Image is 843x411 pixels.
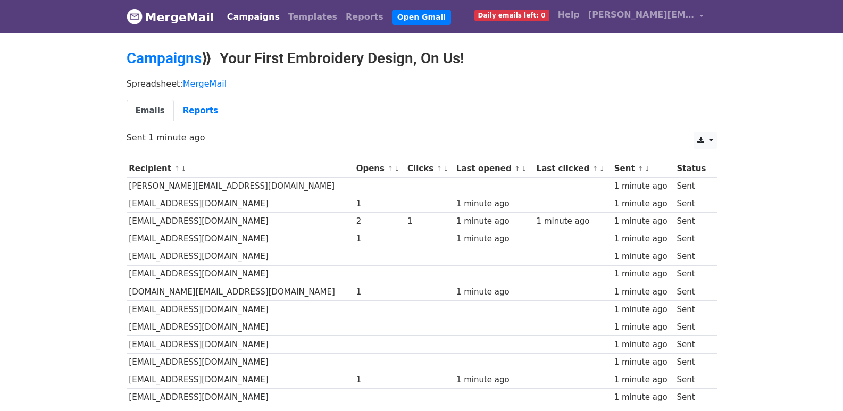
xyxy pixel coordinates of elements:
[537,215,610,228] div: 1 minute ago
[614,250,672,263] div: 1 minute ago
[638,165,644,173] a: ↑
[356,215,403,228] div: 2
[127,49,717,68] h2: ⟫ Your First Embroidery Design, On Us!
[392,10,451,25] a: Open Gmail
[181,165,187,173] a: ↓
[127,283,354,300] td: [DOMAIN_NAME][EMAIL_ADDRESS][DOMAIN_NAME]
[456,286,531,298] div: 1 minute ago
[514,165,520,173] a: ↑
[645,165,650,173] a: ↓
[356,198,403,210] div: 1
[127,354,354,371] td: [EMAIL_ADDRESS][DOMAIN_NAME]
[284,6,341,28] a: Templates
[599,165,605,173] a: ↓
[456,374,531,386] div: 1 minute ago
[183,79,227,89] a: MergeMail
[614,215,672,228] div: 1 minute ago
[470,4,554,26] a: Daily emails left: 0
[127,160,354,178] th: Recipient
[174,100,227,122] a: Reports
[127,318,354,335] td: [EMAIL_ADDRESS][DOMAIN_NAME]
[612,160,674,178] th: Sent
[127,100,174,122] a: Emails
[674,300,711,318] td: Sent
[341,6,388,28] a: Reports
[674,336,711,354] td: Sent
[356,286,403,298] div: 1
[405,160,454,178] th: Clicks
[614,286,672,298] div: 1 minute ago
[456,215,531,228] div: 1 minute ago
[354,160,405,178] th: Opens
[674,213,711,230] td: Sent
[614,321,672,333] div: 1 minute ago
[588,9,695,21] span: [PERSON_NAME][EMAIL_ADDRESS][DOMAIN_NAME]
[127,265,354,283] td: [EMAIL_ADDRESS][DOMAIN_NAME]
[456,198,531,210] div: 1 minute ago
[614,233,672,245] div: 1 minute ago
[127,6,214,28] a: MergeMail
[674,354,711,371] td: Sent
[127,300,354,318] td: [EMAIL_ADDRESS][DOMAIN_NAME]
[521,165,527,173] a: ↓
[614,339,672,351] div: 1 minute ago
[127,371,354,389] td: [EMAIL_ADDRESS][DOMAIN_NAME]
[127,49,202,67] a: Campaigns
[674,371,711,389] td: Sent
[674,265,711,283] td: Sent
[127,195,354,213] td: [EMAIL_ADDRESS][DOMAIN_NAME]
[674,283,711,300] td: Sent
[127,230,354,248] td: [EMAIL_ADDRESS][DOMAIN_NAME]
[127,336,354,354] td: [EMAIL_ADDRESS][DOMAIN_NAME]
[443,165,449,173] a: ↓
[614,198,672,210] div: 1 minute ago
[614,268,672,280] div: 1 minute ago
[614,356,672,368] div: 1 minute ago
[674,178,711,195] td: Sent
[407,215,451,228] div: 1
[474,10,549,21] span: Daily emails left: 0
[592,165,598,173] a: ↑
[127,9,143,24] img: MergeMail logo
[614,180,672,192] div: 1 minute ago
[127,178,354,195] td: [PERSON_NAME][EMAIL_ADDRESS][DOMAIN_NAME]
[674,248,711,265] td: Sent
[614,374,672,386] div: 1 minute ago
[127,78,717,89] p: Spreadsheet:
[223,6,284,28] a: Campaigns
[127,389,354,406] td: [EMAIL_ADDRESS][DOMAIN_NAME]
[674,160,711,178] th: Status
[674,230,711,248] td: Sent
[554,4,584,26] a: Help
[614,391,672,404] div: 1 minute ago
[356,233,403,245] div: 1
[174,165,180,173] a: ↑
[436,165,442,173] a: ↑
[127,132,717,143] p: Sent 1 minute ago
[127,213,354,230] td: [EMAIL_ADDRESS][DOMAIN_NAME]
[454,160,534,178] th: Last opened
[614,304,672,316] div: 1 minute ago
[127,248,354,265] td: [EMAIL_ADDRESS][DOMAIN_NAME]
[356,374,403,386] div: 1
[456,233,531,245] div: 1 minute ago
[387,165,393,173] a: ↑
[584,4,708,29] a: [PERSON_NAME][EMAIL_ADDRESS][DOMAIN_NAME]
[674,318,711,335] td: Sent
[534,160,612,178] th: Last clicked
[674,195,711,213] td: Sent
[394,165,400,173] a: ↓
[674,389,711,406] td: Sent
